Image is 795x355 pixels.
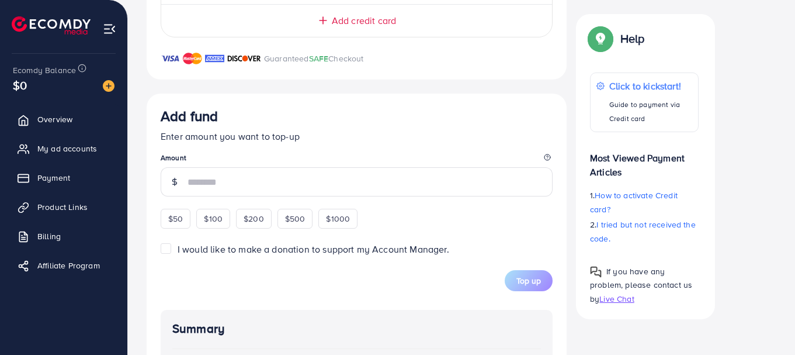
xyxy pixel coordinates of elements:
a: Payment [9,166,119,189]
span: Overview [37,113,72,125]
span: $500 [285,213,305,225]
span: $0 [13,77,27,94]
p: Most Viewed Payment Articles [590,142,699,179]
span: Live Chat [599,292,634,304]
img: brand [183,51,202,66]
span: If you have any problem, please contact us by [590,266,692,304]
span: $50 [168,213,183,225]
a: Affiliate Program [9,254,119,277]
span: Affiliate Program [37,260,100,271]
span: My ad accounts [37,143,97,154]
img: Popup guide [590,28,611,49]
h3: Add fund [161,108,218,125]
span: $200 [244,213,264,225]
span: I tried but not received the code. [590,219,696,244]
span: Billing [37,230,61,242]
img: brand [205,51,224,66]
img: logo [12,16,91,35]
button: Top up [505,270,553,291]
a: Overview [9,108,119,131]
span: Top up [516,275,541,287]
img: menu [103,22,116,36]
p: Help [620,32,645,46]
p: Guaranteed Checkout [264,51,364,66]
img: Popup guide [590,266,602,278]
iframe: Chat [745,302,786,346]
span: $100 [204,213,223,225]
span: Ecomdy Balance [13,64,76,76]
a: My ad accounts [9,137,119,160]
span: SAFE [309,53,329,64]
h4: Summary [172,322,541,336]
span: Product Links [37,201,88,213]
img: brand [227,51,261,66]
p: 1. [590,188,699,216]
p: Click to kickstart! [609,79,692,93]
p: 2. [590,218,699,246]
p: Guide to payment via Credit card [609,98,692,126]
span: How to activate Credit card? [590,189,678,215]
span: I would like to make a donation to support my Account Manager. [178,243,449,256]
span: $1000 [326,213,350,225]
legend: Amount [161,153,553,167]
img: image [103,80,114,92]
p: Enter amount you want to top-up [161,129,553,143]
a: Billing [9,225,119,248]
a: Product Links [9,195,119,219]
span: Payment [37,172,70,184]
span: Add credit card [332,14,396,27]
img: brand [161,51,180,66]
